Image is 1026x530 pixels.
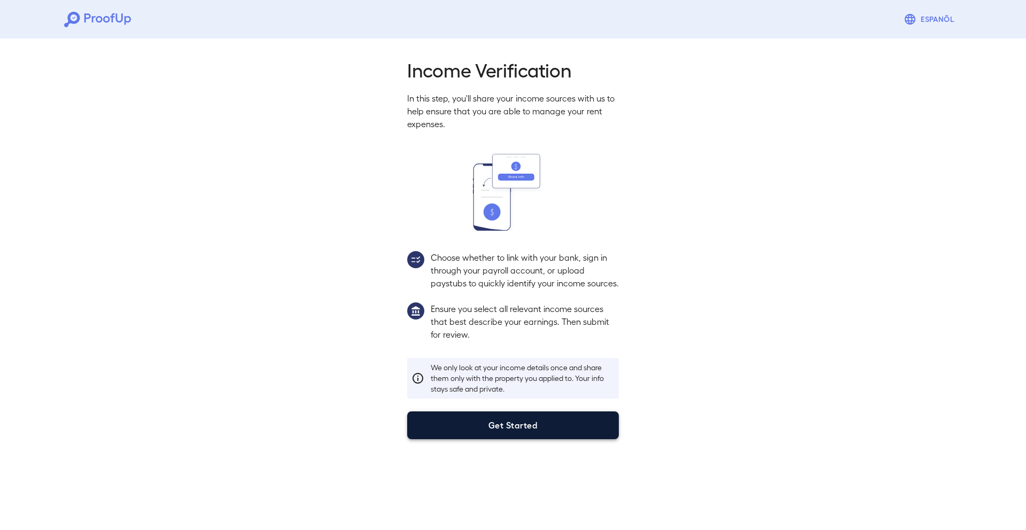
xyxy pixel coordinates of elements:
[407,302,424,319] img: group1.svg
[407,58,619,81] h2: Income Verification
[407,411,619,439] button: Get Started
[431,302,619,341] p: Ensure you select all relevant income sources that best describe your earnings. Then submit for r...
[473,154,553,231] img: transfer_money.svg
[431,251,619,290] p: Choose whether to link with your bank, sign in through your payroll account, or upload paystubs t...
[407,251,424,268] img: group2.svg
[899,9,962,30] button: Espanõl
[407,92,619,130] p: In this step, you'll share your income sources with us to help ensure that you are able to manage...
[431,362,615,394] p: We only look at your income details once and share them only with the property you applied to. Yo...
